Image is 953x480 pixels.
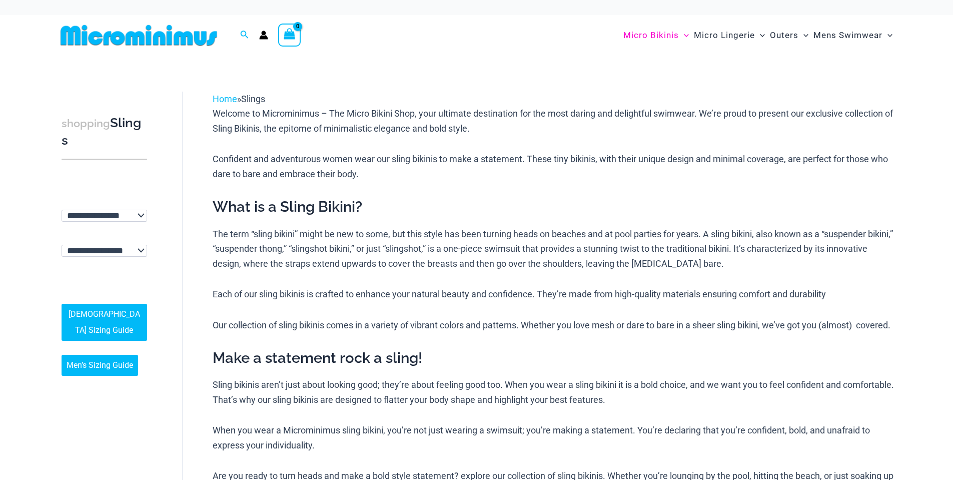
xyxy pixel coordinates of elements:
[62,210,147,222] select: wpc-taxonomy-pa_color-745997
[213,318,896,333] p: Our collection of sling bikinis comes in a variety of vibrant colors and patterns. Whether you lo...
[213,287,896,302] p: Each of our sling bikinis is crafted to enhance your natural beauty and confidence. They’re made ...
[213,152,896,181] p: Confident and adventurous women wear our sling bikinis to make a statement. These tiny bikinis, w...
[694,23,755,48] span: Micro Lingerie
[679,23,689,48] span: Menu Toggle
[623,23,679,48] span: Micro Bikinis
[57,24,221,47] img: MM SHOP LOGO FLAT
[62,304,147,341] a: [DEMOGRAPHIC_DATA] Sizing Guide
[813,23,882,48] span: Mens Swimwear
[213,423,896,452] p: When you wear a Microminimus sling bikini, you’re not just wearing a swimsuit; you’re making a st...
[619,19,897,52] nav: Site Navigation
[62,245,147,257] select: wpc-taxonomy-pa_fabric-type-745998
[62,355,138,376] a: Men’s Sizing Guide
[691,20,767,51] a: Micro LingerieMenu ToggleMenu Toggle
[278,24,301,47] a: View Shopping Cart, empty
[213,106,896,136] p: Welcome to Microminimus – The Micro Bikini Shop, your ultimate destination for the most daring an...
[770,23,798,48] span: Outers
[755,23,765,48] span: Menu Toggle
[213,94,265,104] span: »
[240,29,249,42] a: Search icon link
[259,31,268,40] a: Account icon link
[62,115,147,149] h3: Slings
[213,227,896,271] p: The term “sling bikini” might be new to some, but this style has been turning heads on beaches an...
[811,20,895,51] a: Mens SwimwearMenu ToggleMenu Toggle
[62,117,110,130] span: shopping
[213,94,237,104] a: Home
[798,23,808,48] span: Menu Toggle
[767,20,811,51] a: OutersMenu ToggleMenu Toggle
[213,348,896,367] h2: Make a statement rock a sling!
[213,197,896,216] h2: What is a Sling Bikini?
[621,20,691,51] a: Micro BikinisMenu ToggleMenu Toggle
[213,377,896,407] p: Sling bikinis aren’t just about looking good; they’re about feeling good too. When you wear a sli...
[241,94,265,104] span: Slings
[882,23,892,48] span: Menu Toggle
